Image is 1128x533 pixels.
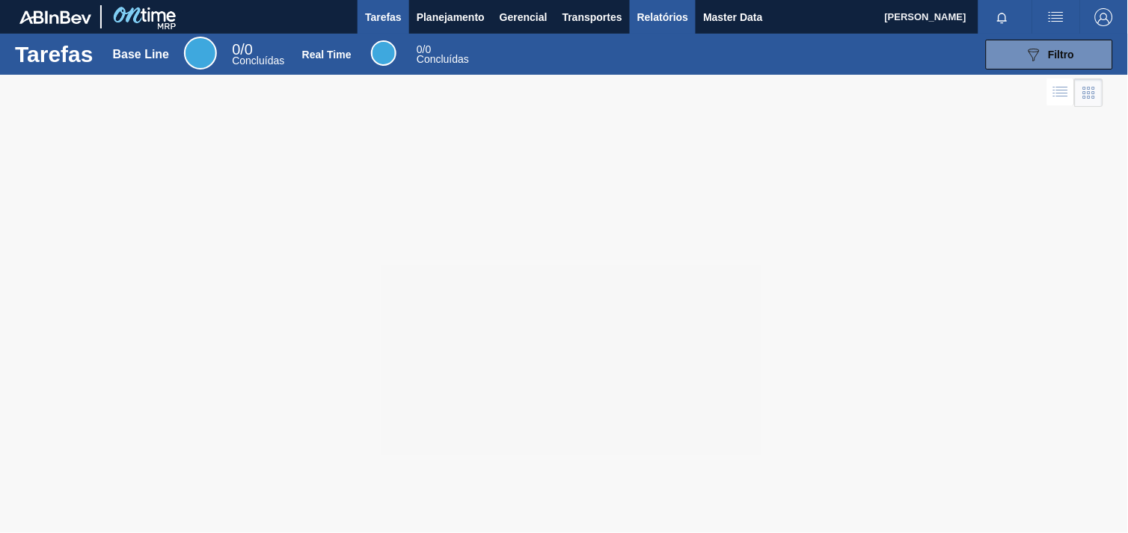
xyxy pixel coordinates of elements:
div: Real Time [302,49,352,61]
div: Real Time [417,45,469,64]
span: Filtro [1049,49,1075,61]
img: TNhmsLtSVTkK8tSr43FrP2fwEKptu5GPRR3wAAAABJRU5ErkJggg== [19,10,91,24]
button: Filtro [986,40,1113,70]
span: Concluídas [232,55,284,67]
span: 0 [232,41,240,58]
button: Notificações [978,7,1026,28]
div: Base Line [184,37,217,70]
span: Transportes [563,8,622,26]
span: 0 [417,43,423,55]
span: Gerencial [500,8,548,26]
span: Relatórios [637,8,688,26]
span: Master Data [703,8,762,26]
span: / 0 [417,43,431,55]
span: Tarefas [365,8,402,26]
h1: Tarefas [15,46,94,63]
img: userActions [1047,8,1065,26]
span: Planejamento [417,8,485,26]
span: / 0 [232,41,253,58]
div: Base Line [232,43,284,66]
div: Base Line [113,48,170,61]
div: Real Time [371,40,396,66]
img: Logout [1095,8,1113,26]
span: Concluídas [417,53,469,65]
